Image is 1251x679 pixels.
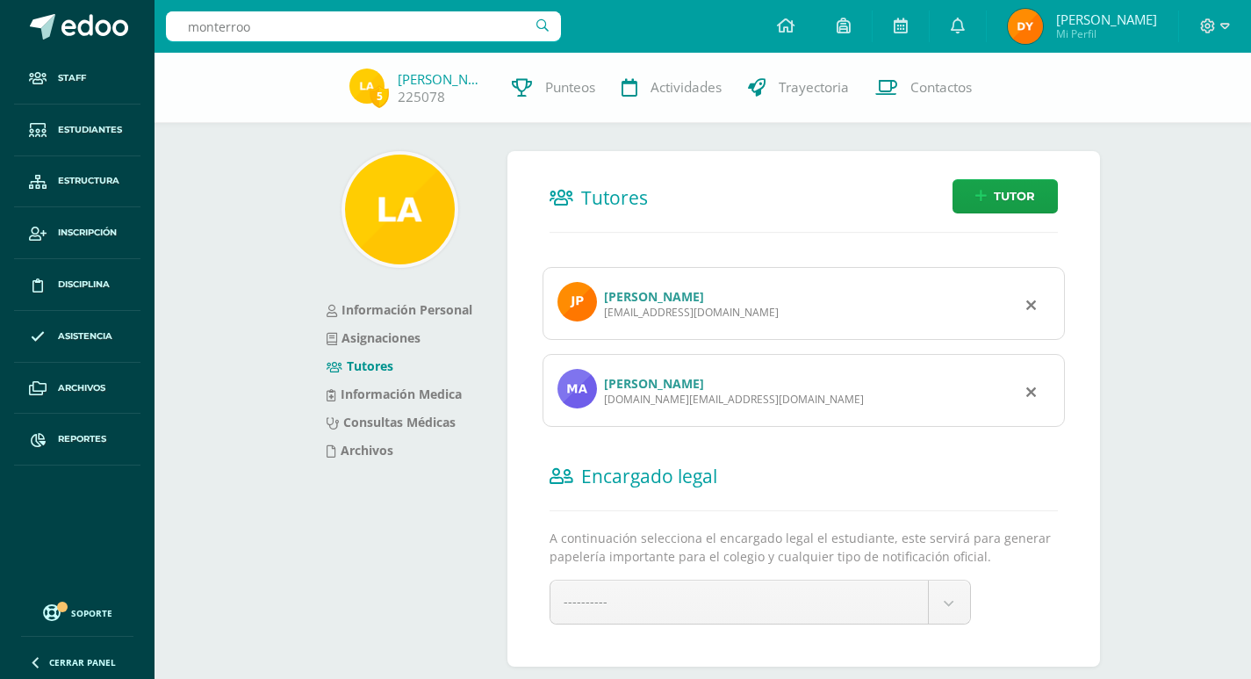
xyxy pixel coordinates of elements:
[58,226,117,240] span: Inscripción
[14,414,140,466] a: Reportes
[327,414,456,430] a: Consultas Médicas
[604,305,779,320] div: [EMAIL_ADDRESS][DOMAIN_NAME]
[14,311,140,363] a: Asistencia
[166,11,561,41] input: Busca un usuario...
[49,656,116,668] span: Cerrar panel
[14,53,140,105] a: Staff
[779,78,849,97] span: Trayectoria
[910,78,972,97] span: Contactos
[349,69,385,104] img: b9a0b9ce8e8722728ad9144c3589eca4.png
[58,381,105,395] span: Archivos
[58,174,119,188] span: Estructura
[581,464,717,488] span: Encargado legal
[327,301,472,318] a: Información Personal
[370,85,389,107] span: 5
[604,392,864,407] div: [DOMAIN_NAME][EMAIL_ADDRESS][DOMAIN_NAME]
[651,78,722,97] span: Actividades
[1026,380,1036,401] div: Remover
[862,53,985,123] a: Contactos
[550,529,1058,566] p: A continuación selecciona el encargado legal el estudiante, este servirá para generar papelería i...
[14,259,140,311] a: Disciplina
[327,442,393,459] a: Archivos
[398,70,485,88] a: [PERSON_NAME]
[21,600,133,624] a: Soporte
[58,71,86,85] span: Staff
[581,185,648,210] span: Tutores
[58,123,122,137] span: Estudiantes
[604,375,704,392] a: [PERSON_NAME]
[564,593,608,610] span: ----------
[14,207,140,259] a: Inscripción
[14,363,140,415] a: Archivos
[327,386,462,402] a: Información Medica
[398,88,445,106] a: 225078
[58,278,110,292] span: Disciplina
[14,105,140,156] a: Estudiantes
[1056,26,1157,41] span: Mi Perfil
[345,155,455,264] img: 043a02e8dc1fe74ad77b70d12a363720.png
[1056,11,1157,28] span: [PERSON_NAME]
[58,432,106,446] span: Reportes
[608,53,735,123] a: Actividades
[550,581,970,624] a: ----------
[499,53,608,123] a: Punteos
[545,78,595,97] span: Punteos
[604,288,704,305] a: [PERSON_NAME]
[327,358,393,374] a: Tutores
[327,329,421,346] a: Asignaciones
[71,607,112,619] span: Soporte
[1026,293,1036,314] div: Remover
[1008,9,1043,44] img: 037b6ea60564a67d0a4f148695f9261a.png
[557,282,597,321] img: profile image
[14,156,140,208] a: Estructura
[994,180,1035,213] span: Tutor
[953,179,1058,213] a: Tutor
[735,53,862,123] a: Trayectoria
[557,369,597,408] img: profile image
[58,329,112,343] span: Asistencia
